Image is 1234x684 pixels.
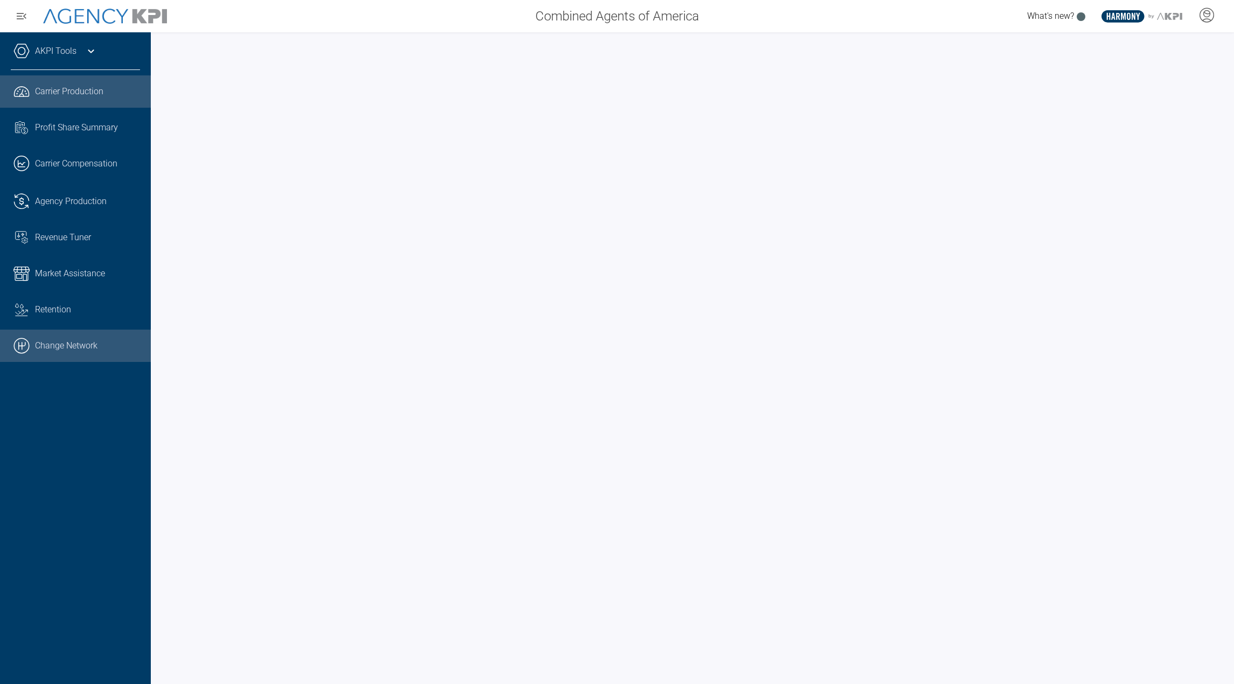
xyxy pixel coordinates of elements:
span: Carrier Production [35,85,103,98]
span: Profit Share Summary [35,121,118,134]
a: AKPI Tools [35,45,76,58]
div: Retention [35,303,140,316]
span: Combined Agents of America [535,6,699,26]
span: Market Assistance [35,267,105,280]
span: Agency Production [35,195,107,208]
span: Carrier Compensation [35,157,117,170]
span: What's new? [1027,11,1074,21]
img: AgencyKPI [43,9,167,24]
span: Revenue Tuner [35,231,91,244]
